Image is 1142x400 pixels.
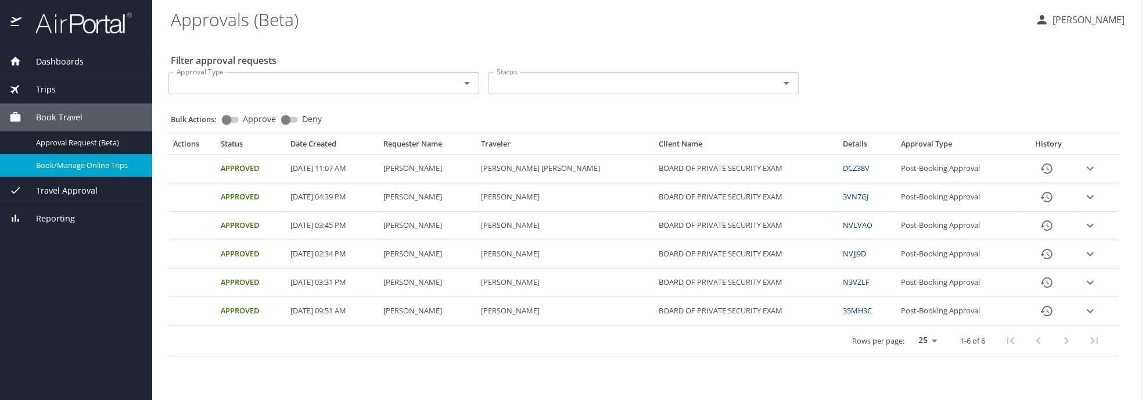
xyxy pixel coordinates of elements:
[302,115,322,123] span: Deny
[286,183,379,212] td: [DATE] 04:39 PM
[1033,155,1061,183] button: History
[216,139,286,154] th: Status
[379,155,476,183] td: [PERSON_NAME]
[896,139,1021,154] th: Approval Type
[1082,160,1099,177] button: expand row
[476,155,654,183] td: [PERSON_NAME] [PERSON_NAME]
[909,332,942,349] select: rows per page
[379,297,476,326] td: [PERSON_NAME]
[1033,269,1061,297] button: History
[1033,212,1061,240] button: History
[1082,217,1099,234] button: expand row
[778,75,795,91] button: Open
[286,240,379,269] td: [DATE] 02:34 PM
[379,240,476,269] td: [PERSON_NAME]
[216,155,286,183] td: Approved
[843,220,872,230] a: NVLVAO
[843,277,870,287] a: N3VZLF
[168,139,216,154] th: Actions
[654,183,838,212] td: BOARD OF PRIVATE SECURITY EXAM
[286,269,379,297] td: [DATE] 03:31 PM
[476,269,654,297] td: [PERSON_NAME]
[36,160,138,171] span: Book/Manage Online Trips
[476,212,654,240] td: [PERSON_NAME]
[216,297,286,326] td: Approved
[1082,274,1099,291] button: expand row
[459,75,475,91] button: Open
[843,248,866,259] a: NVJJ9D
[1049,13,1125,27] p: [PERSON_NAME]
[476,297,654,326] td: [PERSON_NAME]
[896,155,1021,183] td: Post-Booking Approval
[286,297,379,326] td: [DATE] 09:51 AM
[171,51,276,70] h2: Filter approval requests
[286,139,379,154] th: Date Created
[896,297,1021,326] td: Post-Booking Approval
[21,111,82,124] span: Book Travel
[1021,139,1076,154] th: History
[10,12,23,34] img: icon-airportal.png
[476,183,654,212] td: [PERSON_NAME]
[1033,297,1061,325] button: History
[1030,9,1129,30] button: [PERSON_NAME]
[1082,245,1099,263] button: expand row
[379,183,476,212] td: [PERSON_NAME]
[838,139,896,154] th: Details
[476,139,654,154] th: Traveler
[379,269,476,297] td: [PERSON_NAME]
[286,155,379,183] td: [DATE] 11:07 AM
[21,212,75,225] span: Reporting
[286,212,379,240] td: [DATE] 03:45 PM
[654,269,838,297] td: BOARD OF PRIVATE SECURITY EXAM
[654,240,838,269] td: BOARD OF PRIVATE SECURITY EXAM
[843,305,872,316] a: 35MH3C
[896,269,1021,297] td: Post-Booking Approval
[1082,188,1099,206] button: expand row
[21,184,98,197] span: Travel Approval
[171,1,1026,37] h1: Approvals (Beta)
[1033,183,1061,211] button: History
[960,337,985,345] p: 1-6 of 6
[216,240,286,269] td: Approved
[896,212,1021,240] td: Post-Booking Approval
[379,212,476,240] td: [PERSON_NAME]
[216,269,286,297] td: Approved
[896,240,1021,269] td: Post-Booking Approval
[21,55,84,68] span: Dashboards
[654,155,838,183] td: BOARD OF PRIVATE SECURITY EXAM
[852,337,904,345] p: Rows per page:
[654,297,838,326] td: BOARD OF PRIVATE SECURITY EXAM
[379,139,476,154] th: Requester Name
[216,183,286,212] td: Approved
[21,83,56,96] span: Trips
[654,212,838,240] td: BOARD OF PRIVATE SECURITY EXAM
[23,12,132,34] img: airportal-logo.png
[654,139,838,154] th: Client Name
[36,137,138,148] span: Approval Request (Beta)
[843,191,868,202] a: 3VN7GJ
[1082,302,1099,320] button: expand row
[171,114,226,124] p: Bulk Actions:
[243,115,276,123] span: Approve
[168,139,1119,356] table: Approval table
[1033,240,1061,268] button: History
[896,183,1021,212] td: Post-Booking Approval
[843,163,870,173] a: DCZ38V
[216,212,286,240] td: Approved
[476,240,654,269] td: [PERSON_NAME]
